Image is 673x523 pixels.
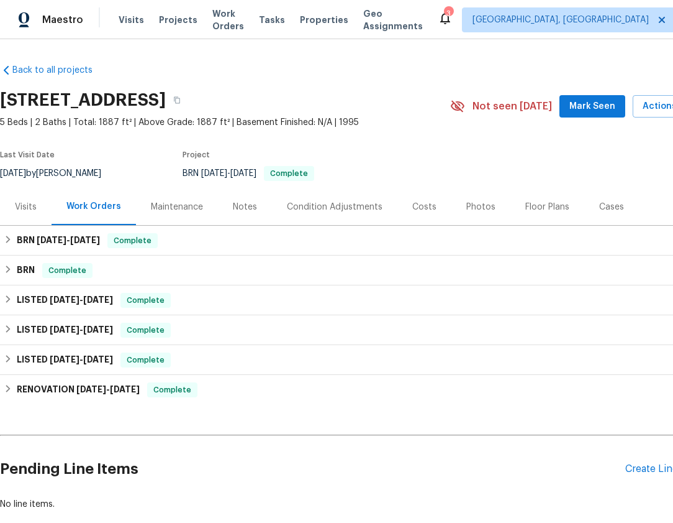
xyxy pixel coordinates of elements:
span: [DATE] [50,295,79,304]
span: [DATE] [37,236,66,244]
button: Mark Seen [559,95,625,118]
h6: LISTED [17,293,113,308]
div: Work Orders [66,200,121,213]
span: Complete [122,324,169,336]
span: Complete [122,294,169,307]
span: Projects [159,14,197,26]
span: Maestro [42,14,83,26]
span: - [37,236,100,244]
span: Complete [265,170,313,177]
button: Copy Address [166,89,188,111]
span: Visits [119,14,144,26]
span: - [201,169,256,178]
div: Costs [412,201,436,213]
div: Cases [599,201,624,213]
div: Visits [15,201,37,213]
span: [DATE] [50,325,79,334]
span: - [50,355,113,364]
span: Work Orders [212,7,244,32]
span: [GEOGRAPHIC_DATA], [GEOGRAPHIC_DATA] [472,14,649,26]
h6: RENOVATION [17,382,140,397]
span: Complete [43,264,91,277]
span: [DATE] [83,355,113,364]
div: Notes [233,201,257,213]
div: Photos [466,201,495,213]
span: Complete [109,234,156,247]
span: [DATE] [50,355,79,364]
span: Complete [148,384,196,396]
span: - [76,385,140,394]
div: Maintenance [151,201,203,213]
div: 3 [444,7,453,20]
span: [DATE] [83,325,113,334]
span: [DATE] [230,169,256,178]
span: Properties [300,14,348,26]
span: Not seen [DATE] [472,100,552,113]
span: Geo Assignments [363,7,423,32]
div: Condition Adjustments [287,201,382,213]
span: - [50,295,113,304]
span: Complete [122,354,169,366]
span: [DATE] [70,236,100,244]
span: - [50,325,113,334]
div: Floor Plans [525,201,569,213]
span: Mark Seen [569,99,615,114]
h6: BRN [17,263,35,278]
h6: LISTED [17,353,113,368]
span: [DATE] [83,295,113,304]
span: [DATE] [76,385,106,394]
h6: BRN [17,233,100,248]
h6: LISTED [17,323,113,338]
span: [DATE] [110,385,140,394]
span: Project [183,151,210,159]
span: [DATE] [201,169,227,178]
span: Tasks [259,16,285,24]
span: BRN [183,169,314,178]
